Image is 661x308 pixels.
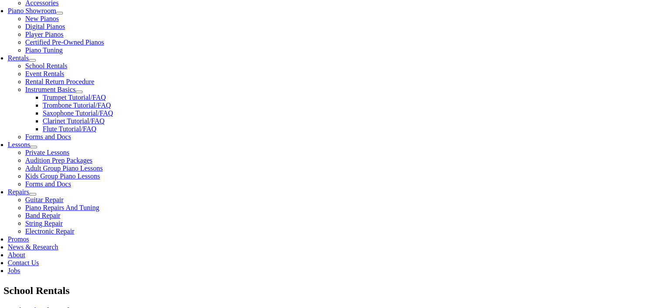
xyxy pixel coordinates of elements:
[43,101,111,109] a: Trombone Tutorial/FAQ
[30,146,37,148] button: Open submenu of Lessons
[25,220,63,227] a: String Repair
[25,38,104,46] a: Certified Pre-Owned Pianos
[25,157,93,164] a: Audition Prep Packages
[25,227,74,235] a: Electronic Repair
[25,15,59,22] a: New Pianos
[8,54,29,62] a: Rentals
[25,180,71,188] a: Forms and Docs
[8,251,25,259] a: About
[25,86,76,93] a: Instrument Basics
[25,196,64,203] a: Guitar Repair
[8,267,20,274] a: Jobs
[8,7,56,14] a: Piano Showroom
[25,172,100,180] a: Kids Group Piano Lessons
[8,141,31,148] a: Lessons
[25,46,63,54] a: Piano Tuning
[8,235,29,243] a: Promos
[29,193,36,196] button: Open submenu of Repairs
[56,12,63,14] button: Open submenu of Piano Showroom
[25,164,103,172] a: Adult Group Piano Lessons
[25,204,99,211] a: Piano Repairs And Tuning
[43,109,113,117] a: Saxophone Tutorial/FAQ
[25,133,71,140] a: Forms and Docs
[76,91,83,93] button: Open submenu of Instrument Basics
[25,78,94,85] a: Rental Return Procedure
[25,31,64,38] a: Player Pianos
[25,70,64,77] a: Event Rentals
[8,243,59,251] a: News & Research
[25,62,67,70] a: School Rentals
[25,149,69,156] a: Private Lessons
[25,212,60,219] a: Band Repair
[43,94,106,101] a: Trumpet Tutorial/FAQ
[43,125,97,133] a: Flute Tutorial/FAQ
[29,59,36,62] button: Open submenu of Rentals
[8,259,39,266] a: Contact Us
[8,188,29,196] a: Repairs
[25,23,65,30] a: Digital Pianos
[43,117,105,125] a: Clarinet Tutorial/FAQ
